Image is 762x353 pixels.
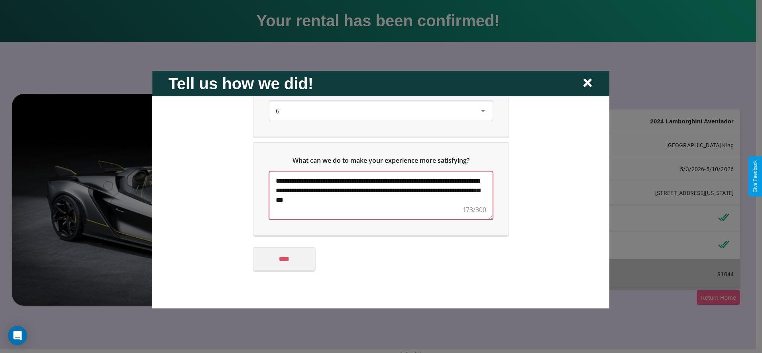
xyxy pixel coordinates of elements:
div: 173/300 [462,205,486,214]
div: On a scale from 0 to 10, how likely are you to recommend us to a friend or family member? [269,101,493,120]
div: Give Feedback [752,160,758,193]
h2: Tell us how we did! [168,74,313,92]
span: 6 [276,106,279,115]
div: Open Intercom Messenger [8,326,27,345]
div: On a scale from 0 to 10, how likely are you to recommend us to a friend or family member? [253,63,509,136]
span: What can we do to make your experience more satisfying? [293,156,469,164]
